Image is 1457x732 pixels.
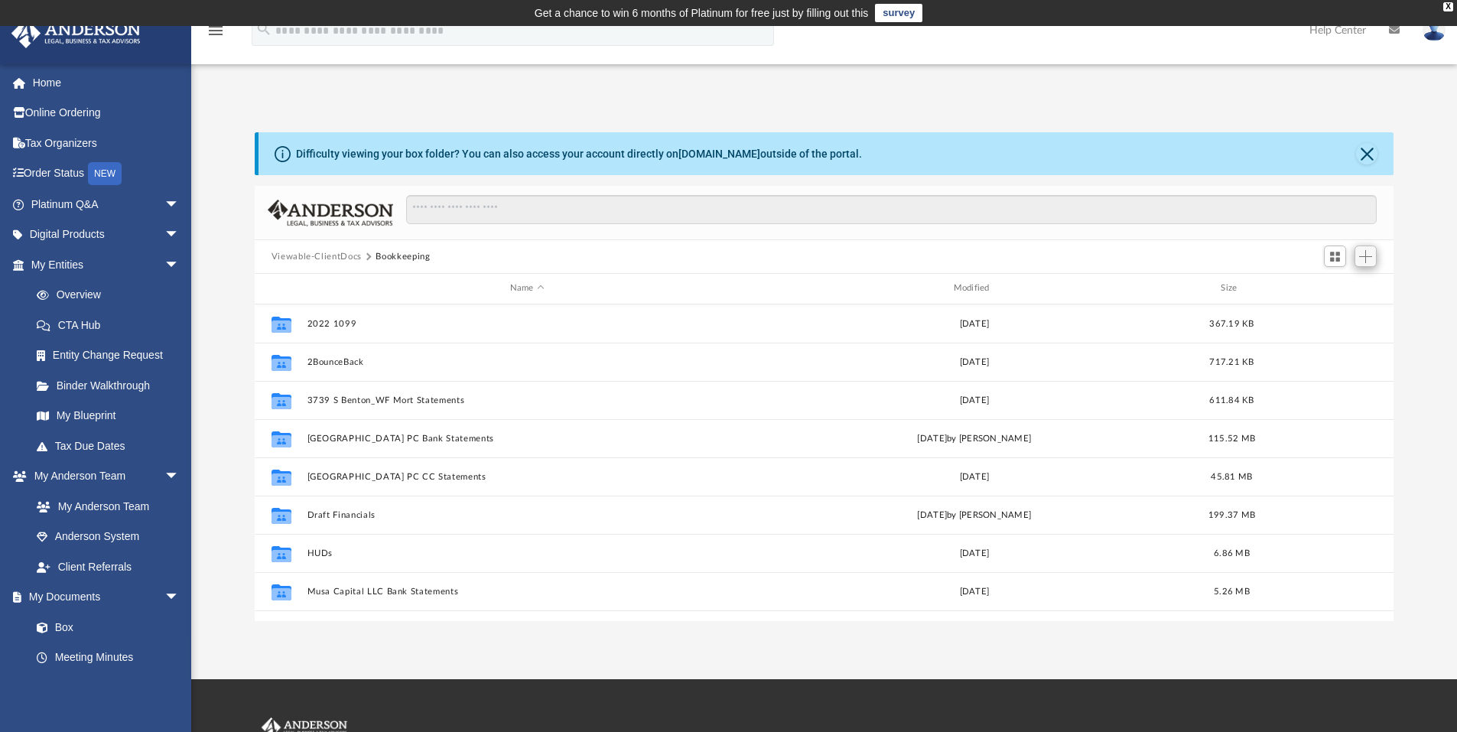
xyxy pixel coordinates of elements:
[307,357,747,367] button: 2BounceBack
[11,249,203,280] a: My Entitiesarrow_drop_down
[754,508,1195,522] div: [DATE] by [PERSON_NAME]
[164,461,195,493] span: arrow_drop_down
[376,250,430,264] button: Bookkeeping
[21,551,195,582] a: Client Referrals
[1209,357,1254,366] span: 717.21 KB
[272,250,362,264] button: Viewable-ClientDocs
[307,548,747,558] button: HUDs
[11,220,203,250] a: Digital Productsarrow_drop_down
[406,195,1377,224] input: Search files and folders
[255,304,1394,621] div: grid
[1201,281,1262,295] div: Size
[21,370,203,401] a: Binder Walkthrough
[1269,281,1376,295] div: id
[1209,395,1254,404] span: 611.84 KB
[21,340,203,371] a: Entity Change Request
[754,546,1195,560] div: [DATE]
[11,582,195,613] a: My Documentsarrow_drop_down
[21,280,203,311] a: Overview
[678,148,760,160] a: [DOMAIN_NAME]
[1208,510,1255,519] span: 199.37 MB
[1355,246,1377,267] button: Add
[21,310,203,340] a: CTA Hub
[11,128,203,158] a: Tax Organizers
[307,587,747,597] button: Musa Capital LLC Bank Statements
[754,393,1195,407] div: [DATE]
[21,612,187,643] a: Box
[754,355,1195,369] div: [DATE]
[307,434,747,444] button: [GEOGRAPHIC_DATA] PC Bank Statements
[1324,246,1347,267] button: Switch to Grid View
[1443,2,1453,11] div: close
[11,98,203,129] a: Online Ordering
[1209,319,1254,327] span: 367.19 KB
[11,67,203,98] a: Home
[21,431,203,461] a: Tax Due Dates
[164,220,195,251] span: arrow_drop_down
[11,158,203,190] a: Order StatusNEW
[262,281,300,295] div: id
[164,249,195,281] span: arrow_drop_down
[754,431,1195,445] div: [DATE] by [PERSON_NAME]
[535,4,869,22] div: Get a chance to win 6 months of Platinum for free just by filling out this
[21,522,195,552] a: Anderson System
[1214,548,1250,557] span: 6.86 MB
[307,510,747,520] button: Draft Financials
[21,491,187,522] a: My Anderson Team
[255,21,272,37] i: search
[88,162,122,185] div: NEW
[754,470,1195,483] div: [DATE]
[164,189,195,220] span: arrow_drop_down
[21,401,195,431] a: My Blueprint
[1423,19,1446,41] img: User Pic
[21,672,187,703] a: Forms Library
[307,472,747,482] button: [GEOGRAPHIC_DATA] PC CC Statements
[875,4,922,22] a: survey
[1208,434,1255,442] span: 115.52 MB
[21,643,195,673] a: Meeting Minutes
[207,29,225,40] a: menu
[1211,472,1252,480] span: 45.81 MB
[1356,143,1377,164] button: Close
[296,146,862,162] div: Difficulty viewing your box folder? You can also access your account directly on outside of the p...
[7,18,145,48] img: Anderson Advisors Platinum Portal
[306,281,746,295] div: Name
[754,317,1195,330] div: [DATE]
[207,21,225,40] i: menu
[11,189,203,220] a: Platinum Q&Aarrow_drop_down
[164,582,195,613] span: arrow_drop_down
[753,281,1194,295] div: Modified
[307,319,747,329] button: 2022 1099
[1214,587,1250,595] span: 5.26 MB
[754,584,1195,598] div: [DATE]
[307,395,747,405] button: 3739 S Benton_WF Mort Statements
[11,461,195,492] a: My Anderson Teamarrow_drop_down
